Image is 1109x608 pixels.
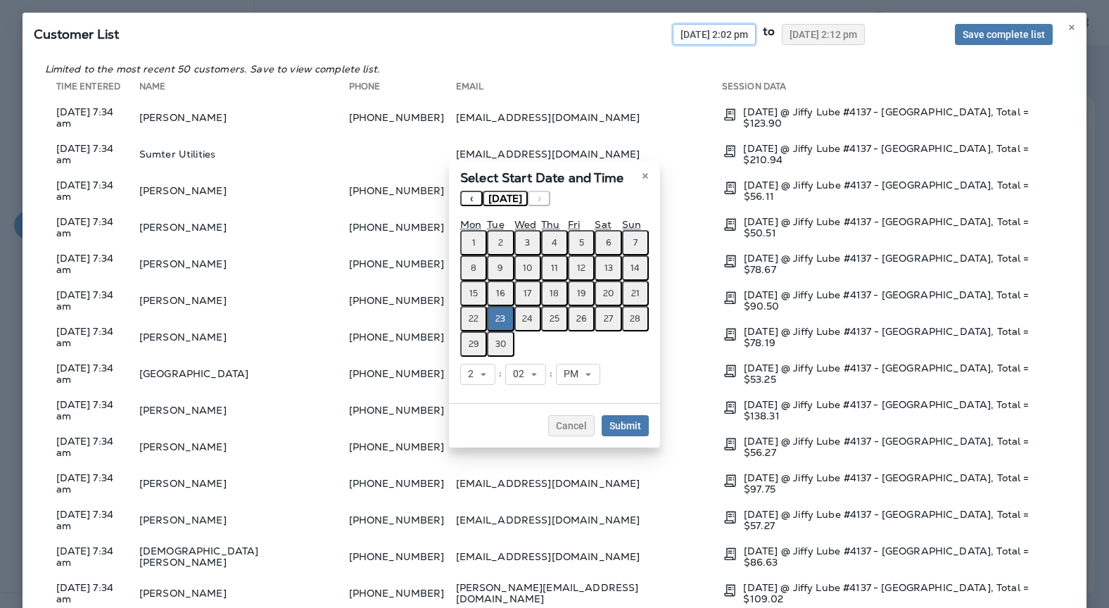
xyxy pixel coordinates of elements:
button: September 6, 2025 [595,230,621,255]
button: September 25, 2025 [541,306,568,331]
button: September 3, 2025 [514,230,541,255]
button: › [528,191,550,206]
abbr: September 28, 2025 [630,313,640,324]
abbr: September 9, 2025 [498,262,503,274]
button: September 23, 2025 [487,306,514,331]
abbr: September 20, 2025 [603,288,614,299]
abbr: September 29, 2025 [469,338,479,350]
button: ‹ [460,191,483,206]
abbr: September 4, 2025 [552,237,557,248]
button: September 24, 2025 [514,306,541,331]
abbr: September 3, 2025 [525,237,530,248]
abbr: September 21, 2025 [631,288,640,299]
abbr: September 25, 2025 [550,313,559,324]
button: September 26, 2025 [568,306,595,331]
abbr: Monday [460,218,481,231]
abbr: September 15, 2025 [469,288,478,299]
span: 02 [513,368,530,380]
button: September 29, 2025 [460,331,487,357]
span: 2 [468,368,479,380]
span: [DATE] [488,192,522,205]
button: September 22, 2025 [460,306,487,331]
abbr: September 2, 2025 [498,237,503,248]
button: September 17, 2025 [514,281,541,306]
abbr: September 7, 2025 [633,237,638,248]
abbr: September 26, 2025 [576,313,587,324]
button: September 19, 2025 [568,281,595,306]
abbr: Thursday [541,218,559,231]
button: September 16, 2025 [487,281,514,306]
button: September 8, 2025 [460,255,487,281]
abbr: September 11, 2025 [551,262,558,274]
abbr: September 5, 2025 [579,237,584,248]
abbr: Friday [568,218,580,231]
button: September 27, 2025 [595,306,621,331]
button: September 5, 2025 [568,230,595,255]
button: September 1, 2025 [460,230,487,255]
abbr: September 17, 2025 [524,288,531,299]
abbr: September 18, 2025 [550,288,559,299]
button: September 20, 2025 [595,281,621,306]
button: September 28, 2025 [622,306,649,331]
abbr: September 23, 2025 [495,313,505,324]
div: : [546,364,556,385]
button: Submit [602,415,649,436]
abbr: September 10, 2025 [523,262,532,274]
abbr: September 16, 2025 [496,288,505,299]
abbr: September 13, 2025 [604,262,613,274]
abbr: Sunday [622,218,641,231]
button: September 12, 2025 [568,255,595,281]
abbr: September 14, 2025 [630,262,640,274]
abbr: Wednesday [514,218,536,231]
abbr: September 12, 2025 [577,262,585,274]
button: September 2, 2025 [487,230,514,255]
div: Select Start Date and Time [449,161,660,191]
button: September 13, 2025 [595,255,621,281]
span: PM [564,368,584,380]
span: Cancel [556,421,587,431]
abbr: September 6, 2025 [606,237,611,248]
button: September 7, 2025 [622,230,649,255]
button: PM [556,364,600,385]
button: September 4, 2025 [541,230,568,255]
button: September 11, 2025 [541,255,568,281]
button: Cancel [548,415,595,436]
button: September 15, 2025 [460,281,487,306]
abbr: September 24, 2025 [522,313,533,324]
button: September 18, 2025 [541,281,568,306]
span: Submit [609,421,641,431]
abbr: Saturday [595,218,611,231]
button: [DATE] [483,191,528,206]
button: 02 [505,364,546,385]
button: September 9, 2025 [487,255,514,281]
abbr: September 30, 2025 [495,338,506,350]
button: September 30, 2025 [487,331,514,357]
abbr: September 27, 2025 [604,313,613,324]
button: September 21, 2025 [622,281,649,306]
abbr: September 19, 2025 [577,288,586,299]
div: : [495,364,505,385]
button: September 14, 2025 [622,255,649,281]
abbr: September 22, 2025 [469,313,479,324]
button: September 10, 2025 [514,255,541,281]
abbr: September 1, 2025 [472,237,476,248]
button: 2 [460,364,495,385]
abbr: Tuesday [487,218,504,231]
abbr: September 8, 2025 [471,262,476,274]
